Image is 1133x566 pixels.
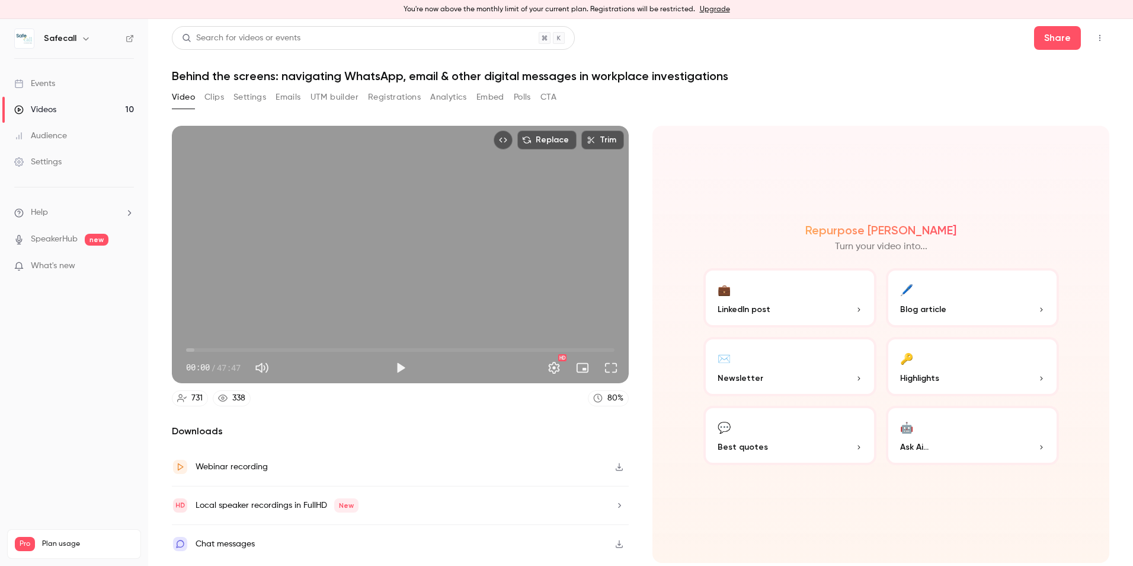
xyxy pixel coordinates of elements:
[718,441,768,453] span: Best quotes
[900,303,946,316] span: Blog article
[718,280,731,298] div: 💼
[900,441,929,453] span: Ask Ai...
[250,356,274,380] button: Mute
[15,29,34,48] img: Safecall
[900,280,913,298] div: 🖊️
[211,361,216,374] span: /
[900,372,939,384] span: Highlights
[1090,28,1109,47] button: Top Bar Actions
[232,392,245,405] div: 338
[886,406,1059,465] button: 🤖Ask Ai...
[900,418,913,436] div: 🤖
[476,88,504,107] button: Embed
[31,260,75,272] span: What's new
[233,88,266,107] button: Settings
[835,240,927,254] p: Turn your video into...
[718,418,731,436] div: 💬
[172,424,629,438] h2: Downloads
[276,88,300,107] button: Emails
[182,32,300,44] div: Search for videos or events
[196,537,255,551] div: Chat messages
[368,88,421,107] button: Registrations
[703,406,876,465] button: 💬Best quotes
[15,537,35,551] span: Pro
[718,372,763,384] span: Newsletter
[1034,26,1081,50] button: Share
[599,356,623,380] button: Full screen
[311,88,359,107] button: UTM builder
[886,268,1059,327] button: 🖊️Blog article
[204,88,224,107] button: Clips
[85,234,108,246] span: new
[540,88,556,107] button: CTA
[703,337,876,396] button: ✉️Newsletter
[588,390,629,406] a: 80%
[558,354,566,361] div: HD
[886,337,1059,396] button: 🔑Highlights
[494,131,513,150] button: Embed video
[514,88,531,107] button: Polls
[14,130,67,142] div: Audience
[334,498,359,513] span: New
[44,33,76,44] h6: Safecall
[172,69,1109,83] h1: Behind the screens: navigating WhatsApp, email & other digital messages in workplace investigations
[389,356,412,380] button: Play
[217,361,241,374] span: 47:47
[718,303,770,316] span: LinkedIn post
[14,156,62,168] div: Settings
[191,392,203,405] div: 731
[607,392,623,405] div: 80 %
[120,261,134,272] iframe: Noticeable Trigger
[571,356,594,380] button: Turn on miniplayer
[703,268,876,327] button: 💼LinkedIn post
[581,131,624,150] button: Trim
[172,88,195,107] button: Video
[900,349,913,367] div: 🔑
[186,361,241,374] div: 00:00
[196,460,268,474] div: Webinar recording
[805,223,956,237] h2: Repurpose [PERSON_NAME]
[14,78,55,90] div: Events
[718,349,731,367] div: ✉️
[186,361,210,374] span: 00:00
[700,5,730,14] a: Upgrade
[213,390,251,406] a: 338
[14,104,56,116] div: Videos
[14,206,134,219] li: help-dropdown-opener
[172,390,208,406] a: 731
[196,498,359,513] div: Local speaker recordings in FullHD
[542,356,566,380] button: Settings
[430,88,467,107] button: Analytics
[517,131,577,150] button: Replace
[31,233,78,246] a: SpeakerHub
[31,206,48,219] span: Help
[42,539,133,549] span: Plan usage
